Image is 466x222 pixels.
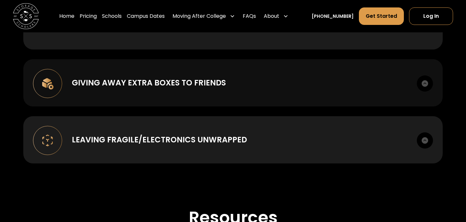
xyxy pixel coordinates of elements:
[312,13,354,20] a: [PHONE_NUMBER]
[172,12,226,20] div: Moving After College
[170,7,238,25] div: Moving After College
[72,77,226,89] div: Giving away extra boxes to friends
[13,3,39,29] a: home
[243,7,256,25] a: FAQs
[264,12,279,20] div: About
[127,7,165,25] a: Campus Dates
[261,7,291,25] div: About
[409,7,453,25] a: Log In
[359,7,404,25] a: Get Started
[59,7,74,25] a: Home
[80,7,97,25] a: Pricing
[72,134,247,146] div: Leaving Fragile/Electronics unwrapped
[102,7,122,25] a: Schools
[13,3,39,29] img: Storage Scholars main logo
